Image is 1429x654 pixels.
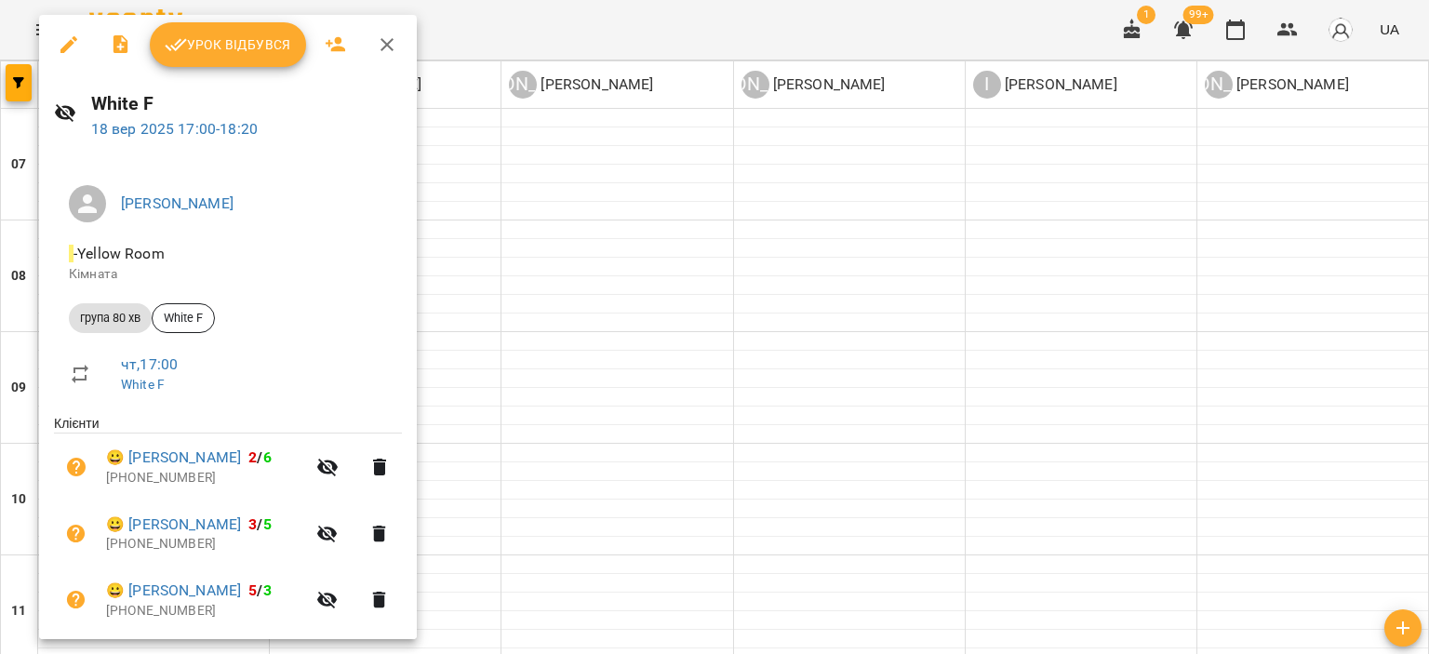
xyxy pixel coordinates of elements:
[152,303,215,333] div: White F
[248,515,271,533] b: /
[248,581,257,599] span: 5
[106,580,241,602] a: 😀 [PERSON_NAME]
[69,245,168,262] span: - Yellow Room
[91,120,258,138] a: 18 вер 2025 17:00-18:20
[54,445,99,489] button: Візит ще не сплачено. Додати оплату?
[150,22,306,67] button: Урок відбувся
[69,310,152,327] span: група 80 хв
[165,33,291,56] span: Урок відбувся
[248,581,271,599] b: /
[106,602,305,621] p: [PHONE_NUMBER]
[54,512,99,556] button: Візит ще не сплачено. Додати оплату?
[106,535,305,554] p: [PHONE_NUMBER]
[153,310,214,327] span: White F
[263,448,272,466] span: 6
[263,581,272,599] span: 3
[121,355,178,373] a: чт , 17:00
[91,89,402,118] h6: White F
[263,515,272,533] span: 5
[69,265,387,284] p: Кімната
[121,194,234,212] a: [PERSON_NAME]
[106,514,241,536] a: 😀 [PERSON_NAME]
[248,448,271,466] b: /
[106,469,305,487] p: [PHONE_NUMBER]
[106,447,241,469] a: 😀 [PERSON_NAME]
[248,448,257,466] span: 2
[248,515,257,533] span: 3
[54,578,99,622] button: Візит ще не сплачено. Додати оплату?
[121,377,165,392] a: White F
